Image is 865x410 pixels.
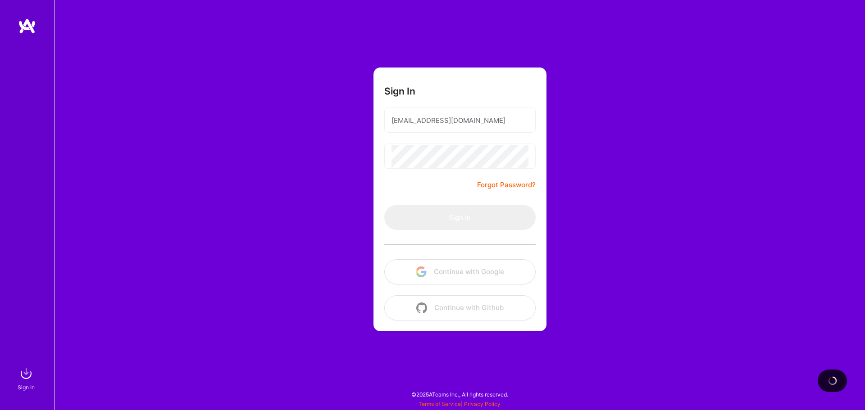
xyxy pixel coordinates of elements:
[19,365,35,392] a: sign inSign In
[419,401,501,407] span: |
[54,383,865,405] div: © 2025 ATeams Inc., All rights reserved.
[384,295,536,320] button: Continue with Github
[384,259,536,284] button: Continue with Google
[416,302,427,313] img: icon
[464,401,501,407] a: Privacy Policy
[419,401,461,407] a: Terms of Service
[416,266,427,277] img: icon
[18,18,36,34] img: logo
[18,383,35,392] div: Sign In
[826,374,838,387] img: loading
[477,180,536,190] a: Forgot Password?
[384,86,415,97] h3: Sign In
[384,205,536,230] button: Sign In
[17,365,35,383] img: sign in
[392,109,528,132] input: Email...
